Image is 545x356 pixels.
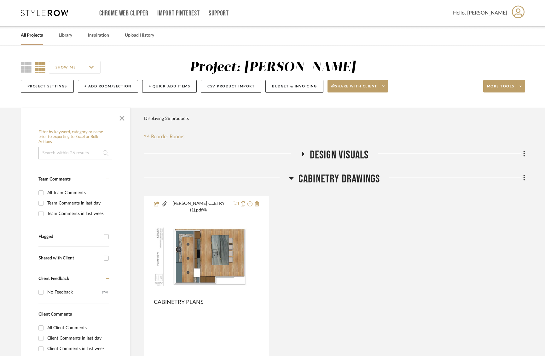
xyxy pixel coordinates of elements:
a: Library [59,31,72,40]
button: Reorder Rooms [144,133,185,140]
span: Reorder Rooms [151,133,184,140]
a: Upload History [125,31,154,40]
div: Team Comments in last day [47,198,108,208]
span: Client Feedback [38,276,69,281]
span: DESIGN VISUALS [310,148,369,162]
button: Project Settings [21,80,74,93]
button: Share with client [328,80,388,92]
div: Team Comments in last week [47,209,108,219]
button: + Quick Add Items [142,80,197,93]
a: Inspiration [88,31,109,40]
div: Flagged [38,234,101,240]
img: CABINETRY PLANS [154,228,258,286]
div: No Feedback [47,287,102,297]
div: Shared with Client [38,256,101,261]
span: More tools [487,84,514,93]
span: CABINETRY PLANS [154,299,204,306]
h6: Filter by keyword, category or name prior to exporting to Excel or Bulk Actions [38,130,112,145]
a: Import Pinterest [157,11,200,16]
div: Client Comments in last day [47,333,108,343]
div: (24) [102,287,108,297]
input: Search within 26 results [38,147,112,159]
div: All Team Comments [47,188,108,198]
div: All Client Comments [47,323,108,333]
button: More tools [483,80,525,92]
button: Budget & Invoicing [265,80,323,93]
span: Share with client [331,84,377,93]
span: Cabinetry Drawings [299,172,380,186]
button: [PERSON_NAME] C...ETRY (1).pdf [167,200,230,214]
span: Hello, [PERSON_NAME] [453,9,507,17]
a: Chrome Web Clipper [99,11,148,16]
div: Project: [PERSON_NAME] [190,61,356,74]
div: Displaying 26 products [144,112,189,125]
button: Close [116,111,128,123]
button: CSV Product Import [201,80,261,93]
a: All Projects [21,31,43,40]
span: Client Comments [38,312,72,317]
span: Team Comments [38,177,71,181]
div: Client Comments in last week [47,344,108,354]
button: + Add Room/Section [78,80,138,93]
a: Support [209,11,229,16]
